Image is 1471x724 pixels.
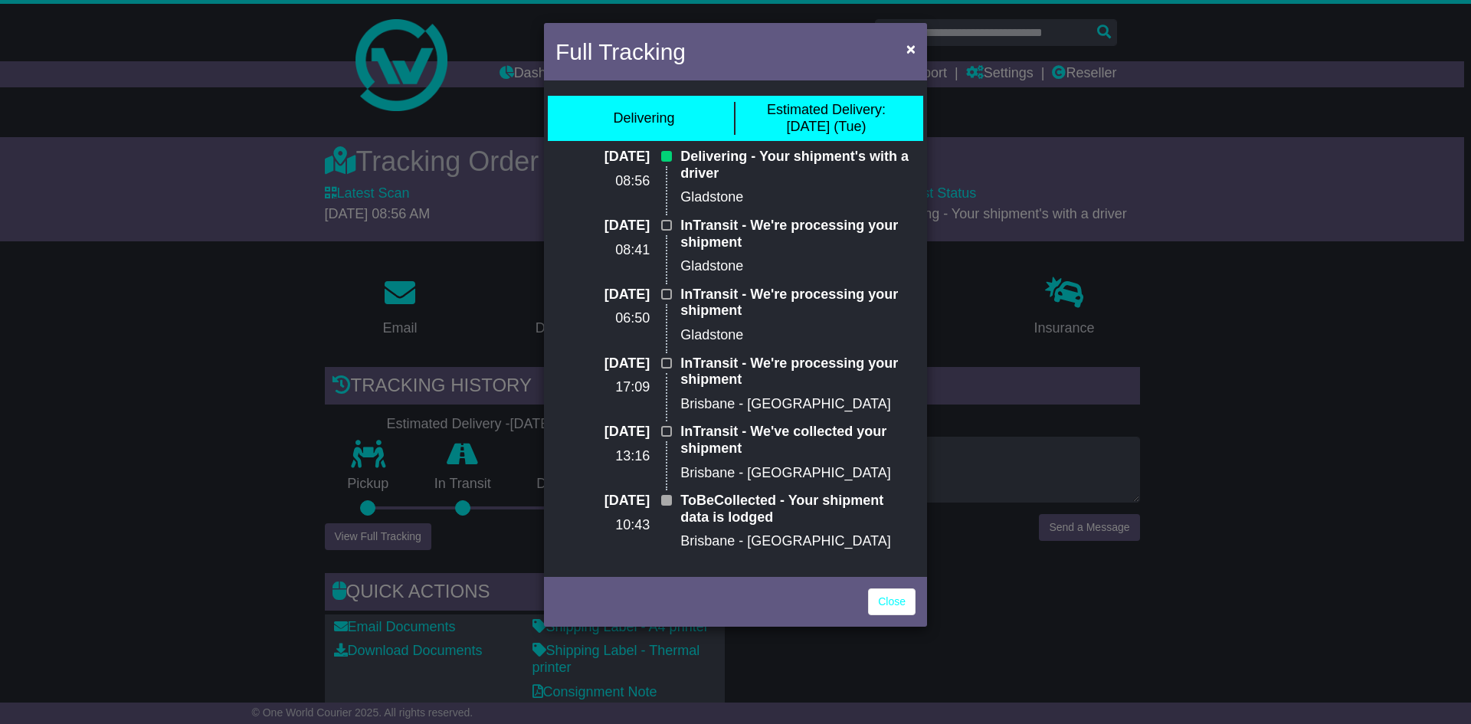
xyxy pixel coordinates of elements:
p: Brisbane - [GEOGRAPHIC_DATA] [680,465,916,482]
h4: Full Tracking [555,34,686,69]
p: Gladstone [680,258,916,275]
p: 08:41 [555,242,650,259]
p: 10:43 [555,517,650,534]
p: Brisbane - [GEOGRAPHIC_DATA] [680,533,916,550]
p: 17:09 [555,379,650,396]
p: 13:16 [555,448,650,465]
a: Close [868,588,916,615]
div: [DATE] (Tue) [767,102,886,135]
p: InTransit - We've collected your shipment [680,424,916,457]
span: × [906,40,916,57]
p: InTransit - We're processing your shipment [680,218,916,251]
p: [DATE] [555,355,650,372]
p: ToBeCollected - Your shipment data is lodged [680,493,916,526]
p: [DATE] [555,424,650,441]
p: Brisbane - [GEOGRAPHIC_DATA] [680,396,916,413]
p: [DATE] [555,493,650,509]
p: InTransit - We're processing your shipment [680,287,916,319]
div: Delivering [613,110,674,127]
p: Gladstone [680,189,916,206]
p: [DATE] [555,287,650,303]
p: [DATE] [555,218,650,234]
span: Estimated Delivery: [767,102,886,117]
p: [DATE] [555,149,650,165]
p: 06:50 [555,310,650,327]
p: InTransit - We're processing your shipment [680,355,916,388]
p: 08:56 [555,173,650,190]
p: Gladstone [680,327,916,344]
p: Delivering - Your shipment's with a driver [680,149,916,182]
button: Close [899,33,923,64]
